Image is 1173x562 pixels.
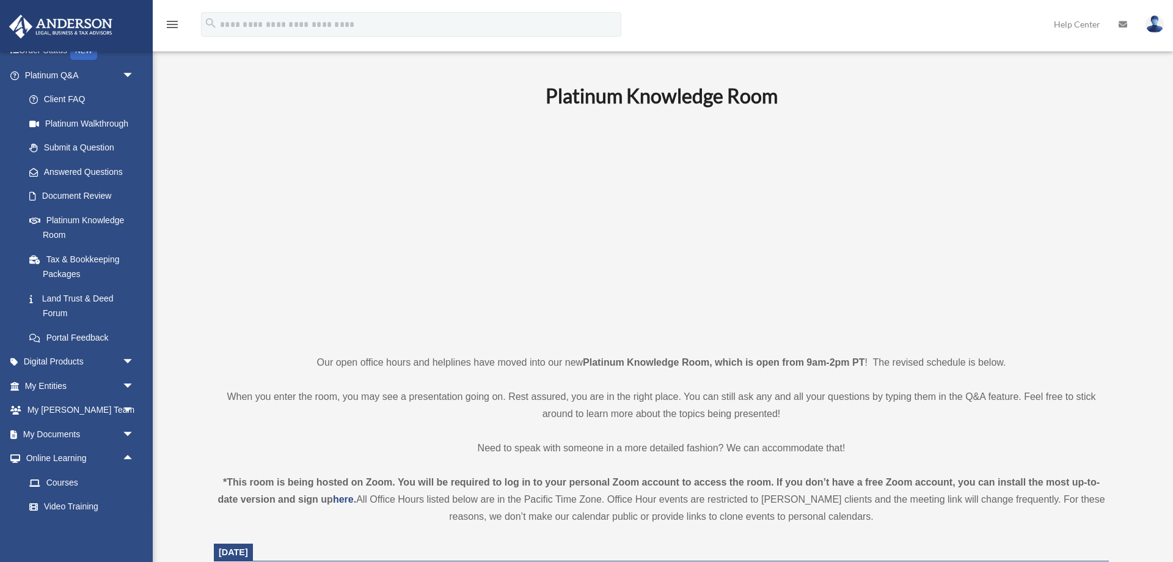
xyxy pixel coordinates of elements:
iframe: 231110_Toby_KnowledgeRoom [478,125,845,331]
img: Anderson Advisors Platinum Portal [5,15,116,39]
strong: Platinum Knowledge Room, which is open from 9am-2pm PT [583,357,864,368]
span: arrow_drop_down [122,374,147,399]
a: Platinum Knowledge Room [17,208,147,247]
a: Platinum Q&Aarrow_drop_down [9,63,153,87]
a: Online Learningarrow_drop_up [9,446,153,471]
p: Our open office hours and helplines have moved into our new ! The revised schedule is below. [214,354,1109,371]
a: My [PERSON_NAME] Teamarrow_drop_down [9,398,153,423]
a: Courses [17,470,153,495]
a: menu [165,21,180,32]
a: Platinum Walkthrough [17,111,153,136]
a: Submit a Question [17,136,153,160]
p: When you enter the room, you may see a presentation going on. Rest assured, you are in the right ... [214,388,1109,423]
i: search [204,17,217,30]
b: Platinum Knowledge Room [546,84,778,108]
img: User Pic [1146,15,1164,33]
a: Land Trust & Deed Forum [17,286,153,325]
i: menu [165,17,180,32]
span: arrow_drop_down [122,398,147,423]
span: [DATE] [219,547,248,557]
strong: . [354,494,356,505]
a: My Documentsarrow_drop_down [9,422,153,446]
p: Need to speak with someone in a more detailed fashion? We can accommodate that! [214,440,1109,457]
a: My Entitiesarrow_drop_down [9,374,153,398]
div: All Office Hours listed below are in the Pacific Time Zone. Office Hour events are restricted to ... [214,474,1109,525]
span: arrow_drop_up [122,446,147,471]
a: Resources [17,519,153,543]
a: Digital Productsarrow_drop_down [9,350,153,374]
a: Portal Feedback [17,325,153,350]
a: here [333,494,354,505]
a: Tax & Bookkeeping Packages [17,247,153,286]
span: arrow_drop_down [122,350,147,375]
a: Answered Questions [17,160,153,184]
span: arrow_drop_down [122,63,147,88]
span: arrow_drop_down [122,422,147,447]
a: Video Training [17,495,153,519]
strong: *This room is being hosted on Zoom. You will be required to log in to your personal Zoom account ... [217,477,1100,505]
a: Document Review [17,184,153,209]
a: Client FAQ [17,87,153,112]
